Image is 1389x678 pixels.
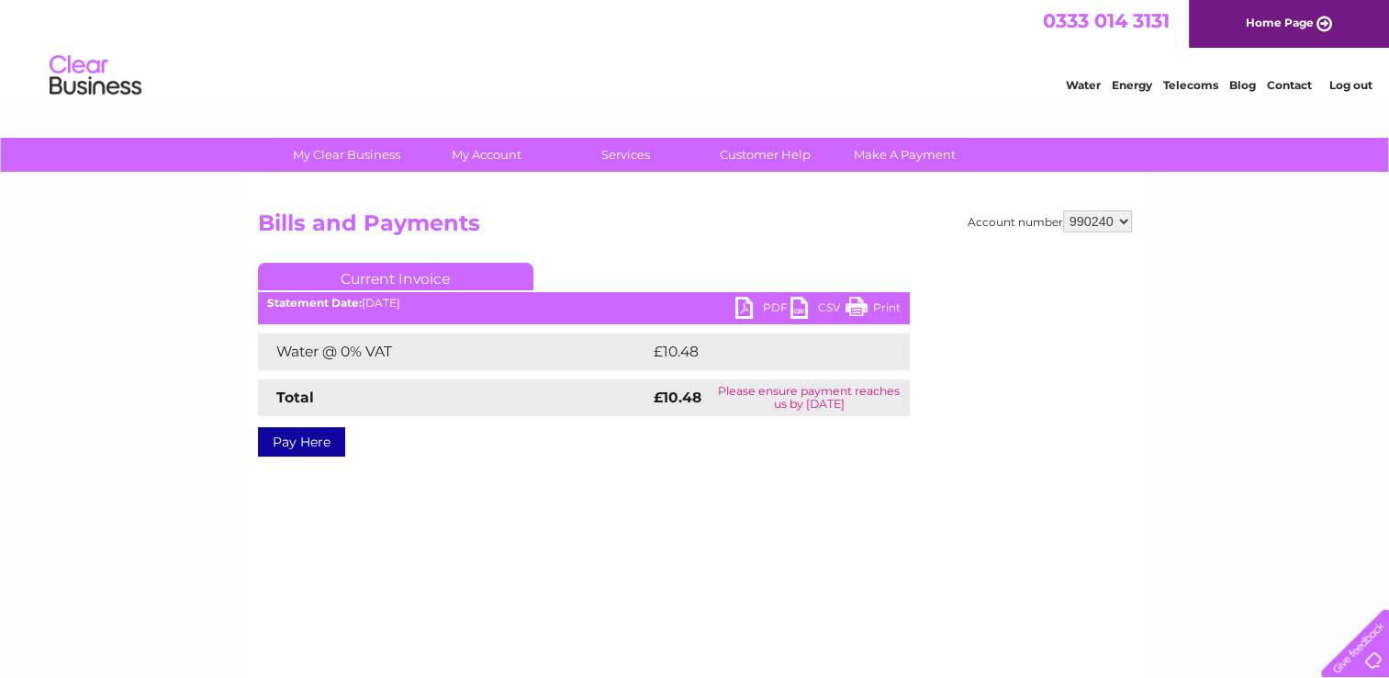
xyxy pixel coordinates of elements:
a: Pay Here [258,427,345,457]
b: Statement Date: [267,296,362,310]
td: Please ensure payment reaches us by [DATE] [709,379,910,416]
strong: £10.48 [654,389,701,406]
a: Blog [1229,78,1256,92]
a: My Account [410,138,562,172]
a: My Clear Business [271,138,422,172]
a: Current Invoice [258,263,533,290]
strong: Total [276,389,314,406]
div: Clear Business is a trading name of Verastar Limited (registered in [GEOGRAPHIC_DATA] No. 3667643... [262,10,1129,89]
img: logo.png [49,48,142,104]
a: PDF [735,297,790,323]
div: [DATE] [258,297,910,310]
a: CSV [790,297,846,323]
td: Water @ 0% VAT [258,333,649,370]
td: £10.48 [649,333,872,370]
a: Energy [1112,78,1152,92]
a: Telecoms [1163,78,1218,92]
a: Make A Payment [829,138,980,172]
a: Log out [1328,78,1372,92]
a: Contact [1267,78,1312,92]
div: Account number [968,210,1132,232]
a: Print [846,297,901,323]
h2: Bills and Payments [258,210,1132,245]
a: Water [1066,78,1101,92]
a: 0333 014 3131 [1043,9,1170,32]
a: Customer Help [689,138,841,172]
a: Services [550,138,701,172]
